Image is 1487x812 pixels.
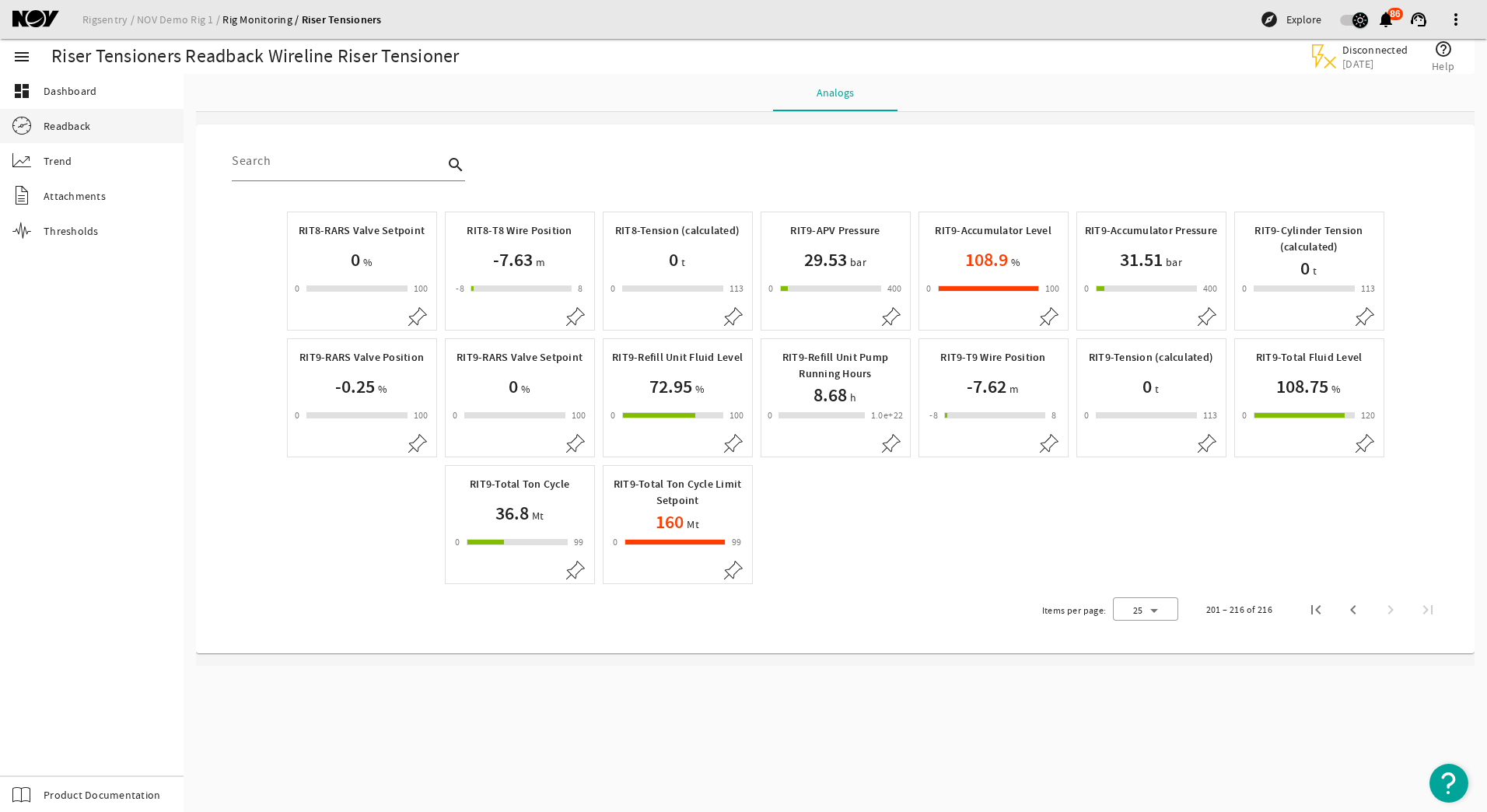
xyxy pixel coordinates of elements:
h1: 108.75 [1276,374,1328,399]
div: 0 [926,281,931,296]
span: h [847,390,856,405]
b: RIT9-RARS Valve Setpoint [457,350,583,365]
span: % [518,381,530,397]
h1: 108.9 [965,247,1008,272]
div: 100 [572,408,586,423]
b: RIT9-RARS Valve Position [299,350,424,365]
span: Help [1432,58,1454,74]
div: 113 [730,281,744,296]
h1: 29.53 [804,247,847,272]
span: % [1008,254,1020,270]
span: bar [847,254,866,270]
mat-icon: explore [1260,10,1279,29]
h1: 36.8 [495,501,529,526]
button: First page [1297,591,1335,628]
h1: 8.68 [813,383,847,408]
div: 0 [1242,408,1247,423]
span: Mt [684,516,699,532]
h1: 72.95 [649,374,692,399]
span: bar [1163,254,1182,270]
div: 0 [295,281,299,296]
div: 99 [732,534,742,550]
div: 0 [1084,408,1089,423]
input: Search [232,152,443,170]
b: RIT9-Accumulator Level [935,223,1051,238]
a: Rigsentry [82,12,137,26]
span: m [1006,381,1019,397]
div: 0 [611,408,615,423]
button: more_vert [1437,1,1475,38]
h1: -0.25 [335,374,375,399]
h1: 0 [509,374,518,399]
div: 113 [1203,408,1218,423]
b: RIT9-Total Ton Cycle Limit Setpoint [614,477,742,508]
div: -8 [456,281,464,296]
mat-icon: menu [12,47,31,66]
div: 0 [1242,281,1247,296]
span: t [1152,381,1159,397]
span: % [360,254,373,270]
b: RIT9-Cylinder Tension (calculated) [1254,223,1363,254]
div: 0 [611,281,615,296]
b: RIT9-Tension (calculated) [1089,350,1213,365]
span: [DATE] [1342,57,1408,71]
span: Product Documentation [44,787,160,803]
mat-icon: dashboard [12,82,31,100]
h1: 0 [1300,256,1310,281]
div: Riser Tensioners Readback Wireline Riser Tensioner [51,49,460,65]
div: 400 [887,281,902,296]
div: 0 [453,408,457,423]
span: Disconnected [1342,43,1408,57]
div: 0 [295,408,299,423]
div: 1.0e+22 [871,408,904,423]
div: 0 [455,534,460,550]
span: % [692,381,705,397]
div: -8 [929,408,938,423]
mat-icon: support_agent [1409,10,1428,29]
span: Explore [1286,12,1321,27]
b: RIT9-Total Fluid Level [1256,350,1363,365]
b: RIT9-APV Pressure [790,223,880,238]
h1: 0 [669,247,678,272]
div: 100 [414,281,429,296]
div: 8 [578,281,583,296]
div: 400 [1203,281,1218,296]
b: RIT9-Total Ton Cycle [470,477,569,492]
h1: 0 [1142,374,1152,399]
div: 0 [768,281,773,296]
span: Thresholds [44,223,99,239]
a: Riser Tensioners [302,12,382,27]
b: RIT9-Refill Unit Fluid Level [612,350,743,365]
span: % [1328,381,1341,397]
div: 113 [1361,281,1376,296]
span: Analogs [817,87,854,98]
span: Trend [44,153,72,169]
span: % [375,381,387,397]
span: t [678,254,685,270]
div: 201 – 216 of 216 [1206,602,1272,618]
span: t [1310,263,1317,278]
button: 86 [1377,12,1394,28]
b: RIT9-T9 Wire Position [940,350,1045,365]
b: RIT8-RARS Valve Setpoint [299,223,425,238]
button: Previous page [1335,591,1372,628]
h1: 0 [351,247,360,272]
div: 99 [574,534,584,550]
b: RIT9-Refill Unit Pump Running Hours [782,350,888,381]
span: m [533,254,545,270]
div: 100 [414,408,429,423]
b: RIT8-T8 Wire Position [467,223,572,238]
button: Open Resource Center [1429,764,1468,803]
a: NOV Demo Rig 1 [137,12,222,26]
div: 0 [613,534,618,550]
div: 100 [1045,281,1060,296]
h1: 31.51 [1120,247,1163,272]
h1: -7.62 [967,374,1006,399]
i: search [446,156,465,174]
div: 8 [1051,408,1056,423]
div: Items per page: [1042,603,1107,618]
h1: 160 [656,509,684,534]
span: Attachments [44,188,106,204]
mat-icon: notifications [1377,10,1395,29]
span: Dashboard [44,83,96,99]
